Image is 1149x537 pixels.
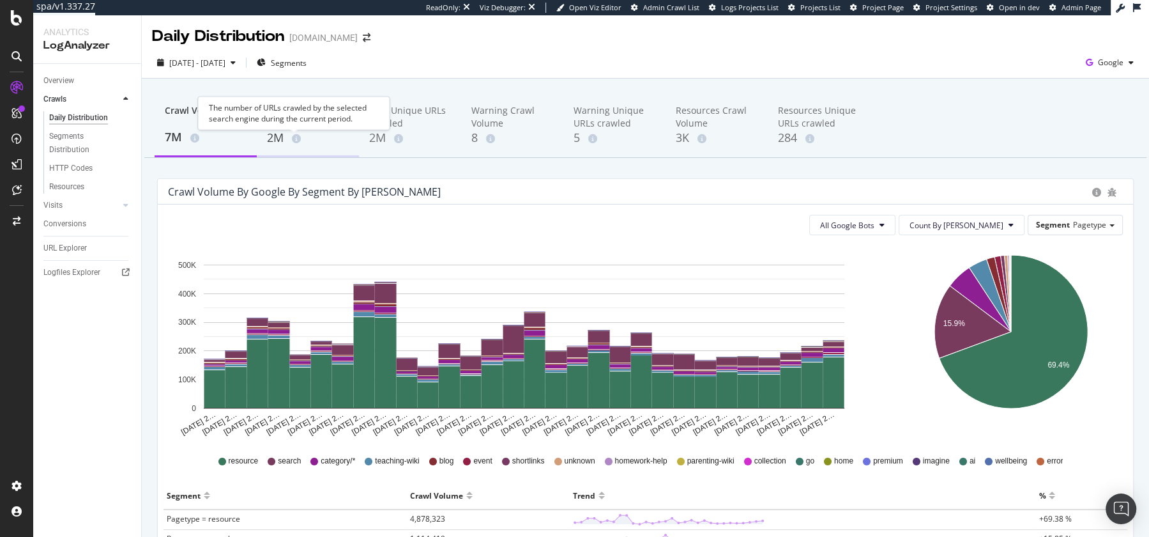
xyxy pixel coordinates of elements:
[252,52,312,73] button: Segments
[278,456,301,467] span: search
[1039,485,1046,506] div: %
[439,456,454,467] span: blog
[995,456,1027,467] span: wellbeing
[152,52,241,73] button: [DATE] - [DATE]
[178,346,196,355] text: 200K
[873,456,903,467] span: premium
[49,130,120,157] div: Segments Distribution
[152,26,284,47] div: Daily Distribution
[369,104,451,130] div: New Unique URLs crawled
[1106,494,1136,524] div: Open Intercom Messenger
[1036,219,1070,230] span: Segment
[49,162,132,175] a: HTTP Codes
[43,199,119,212] a: Visits
[1047,456,1063,467] span: error
[43,217,132,231] a: Conversions
[271,58,307,68] span: Segments
[43,266,100,279] div: Logfiles Explorer
[1073,219,1106,230] span: Pagetype
[899,215,1024,235] button: Count By [PERSON_NAME]
[169,58,225,68] span: [DATE] - [DATE]
[809,215,895,235] button: All Google Bots
[43,74,132,88] a: Overview
[820,220,874,231] span: All Google Bots
[512,456,545,467] span: shortlinks
[198,97,390,130] div: The number of URLs crawled by the selected search engine during the current period.
[778,130,860,146] div: 284
[925,3,977,12] span: Project Settings
[564,456,595,467] span: unknown
[1049,3,1101,13] a: Admin Page
[192,404,196,413] text: 0
[1098,57,1123,68] span: Google
[573,485,595,506] div: Trend
[49,180,84,194] div: Resources
[375,456,419,467] span: teaching-wiki
[899,245,1123,437] svg: A chart.
[676,104,757,130] div: Resources Crawl Volume
[167,513,240,524] span: Pagetype = resource
[471,130,553,146] div: 8
[43,217,86,231] div: Conversions
[178,318,196,327] text: 300K
[43,242,132,255] a: URL Explorer
[43,93,66,106] div: Crawls
[850,3,904,13] a: Project Page
[1107,188,1116,197] div: bug
[168,245,879,437] svg: A chart.
[909,220,1003,231] span: Count By Day
[43,74,74,88] div: Overview
[788,3,841,13] a: Projects List
[43,38,131,53] div: LogAnalyzer
[363,33,370,42] div: arrow-right-arrow-left
[49,130,132,157] a: Segments Distribution
[778,104,860,130] div: Resources Unique URLs crawled
[165,129,247,146] div: 7M
[943,319,964,328] text: 15.9%
[167,485,201,506] div: Segment
[1047,361,1069,370] text: 69.4%
[168,185,441,198] div: Crawl Volume by google by Segment by [PERSON_NAME]
[676,130,757,146] div: 3K
[614,456,667,467] span: homework-help
[1081,52,1139,73] button: Google
[165,104,247,128] div: Crawl Volume
[410,485,463,506] div: Crawl Volume
[574,130,655,146] div: 5
[289,31,358,44] div: [DOMAIN_NAME]
[43,93,119,106] a: Crawls
[806,456,814,467] span: go
[43,26,131,38] div: Analytics
[687,456,734,467] span: parenting-wiki
[709,3,779,13] a: Logs Projects List
[556,3,621,13] a: Open Viz Editor
[229,456,259,467] span: resource
[999,3,1040,12] span: Open in dev
[43,266,132,279] a: Logfiles Explorer
[267,130,349,146] div: 2M
[426,3,460,13] div: ReadOnly:
[800,3,841,12] span: Projects List
[49,180,132,194] a: Resources
[49,162,93,175] div: HTTP Codes
[569,3,621,12] span: Open Viz Editor
[369,130,451,146] div: 2M
[321,456,355,467] span: category/*
[643,3,699,12] span: Admin Crawl List
[178,261,196,270] text: 500K
[1039,513,1071,524] span: +69.38 %
[49,111,132,125] a: Daily Distribution
[923,456,950,467] span: imagine
[43,199,63,212] div: Visits
[862,3,904,12] span: Project Page
[987,3,1040,13] a: Open in dev
[631,3,699,13] a: Admin Crawl List
[1092,188,1101,197] div: circle-info
[970,456,975,467] span: ai
[178,375,196,384] text: 100K
[473,456,492,467] span: event
[178,290,196,299] text: 400K
[913,3,977,13] a: Project Settings
[1061,3,1101,12] span: Admin Page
